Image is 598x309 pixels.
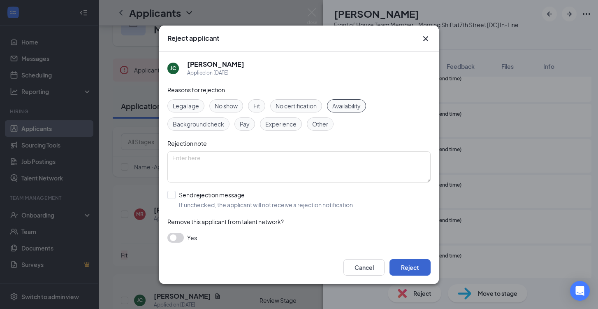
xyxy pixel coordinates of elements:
[570,281,590,301] div: Open Intercom Messenger
[173,101,199,110] span: Legal age
[170,65,176,72] div: JC
[187,233,197,243] span: Yes
[332,101,361,110] span: Availability
[173,119,224,129] span: Background check
[240,119,250,129] span: Pay
[312,119,328,129] span: Other
[167,86,225,94] span: Reasons for rejection
[187,69,244,77] div: Applied on [DATE]
[187,60,244,69] h5: [PERSON_NAME]
[389,259,431,276] button: Reject
[167,140,207,147] span: Rejection note
[167,34,219,43] h3: Reject applicant
[253,101,260,110] span: Fit
[215,101,238,110] span: No show
[265,119,297,129] span: Experience
[421,34,431,44] svg: Cross
[276,101,317,110] span: No certification
[167,218,284,225] span: Remove this applicant from talent network?
[343,259,385,276] button: Cancel
[421,34,431,44] button: Close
